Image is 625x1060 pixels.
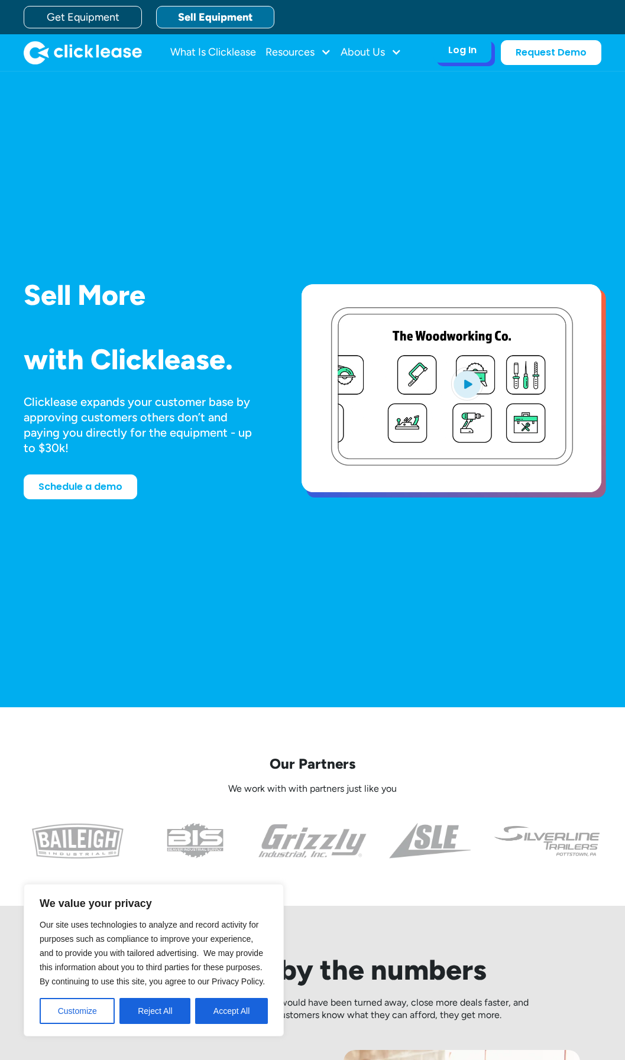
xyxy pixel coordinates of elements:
[258,823,367,859] img: the grizzly industrial inc logo
[170,41,256,64] a: What Is Clicklease
[119,998,190,1024] button: Reject All
[389,823,470,859] img: a black and white photo of the side of a triangle
[24,783,601,795] p: We work with with partners just like you
[24,41,142,64] a: home
[32,823,124,859] img: baileigh logo
[24,41,142,64] img: Clicklease logo
[40,998,115,1024] button: Customize
[501,40,601,65] a: Request Demo
[24,884,284,1036] div: We value your privacy
[448,44,477,56] div: Log In
[24,344,264,375] h1: with Clicklease.
[24,474,137,499] a: Schedule a demo
[40,896,268,911] p: We value your privacy
[156,6,274,28] a: Sell Equipment
[24,755,601,773] p: Our Partners
[341,41,401,64] div: About Us
[24,6,142,28] a: Get Equipment
[167,823,224,859] img: the logo for beaver industrial supply
[493,823,601,859] img: undefined
[195,998,268,1024] button: Accept All
[86,997,540,1022] p: Clicklease helps you sell to customers that would have been turned away, close more deals faster,...
[86,953,540,987] h2: Clicklease by the numbers
[24,394,264,456] div: Clicklease expands your customer base by approving customers others don’t and paying you directly...
[302,284,601,492] a: open lightbox
[24,279,264,311] h1: Sell More
[451,367,483,400] img: Blue play button logo on a light blue circular background
[40,920,265,986] span: Our site uses technologies to analyze and record activity for purposes such as compliance to impr...
[265,41,331,64] div: Resources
